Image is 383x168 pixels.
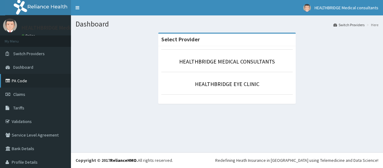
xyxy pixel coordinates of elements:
[303,4,311,12] img: User Image
[76,158,138,163] strong: Copyright © 2017 .
[333,22,364,27] a: Switch Providers
[13,105,24,111] span: Tariffs
[76,20,378,28] h1: Dashboard
[315,5,378,10] span: HEALTHBRIDGE Medical consultants
[365,22,378,27] li: Here
[110,158,137,163] a: RelianceHMO
[195,80,259,88] a: HEALTHBRIDGE EYE CLINIC
[13,51,45,56] span: Switch Providers
[13,64,33,70] span: Dashboard
[22,25,108,31] p: HEALTHBRIDGE Medical consultants
[215,157,378,163] div: Redefining Heath Insurance in [GEOGRAPHIC_DATA] using Telemedicine and Data Science!
[179,58,275,65] a: HEALTHBRIDGE MEDICAL CONSULTANTS
[71,152,383,168] footer: All rights reserved.
[22,34,36,38] a: Online
[13,92,25,97] span: Claims
[161,36,200,43] strong: Select Provider
[3,18,17,32] img: User Image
